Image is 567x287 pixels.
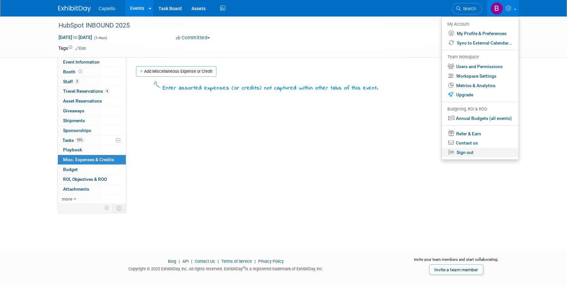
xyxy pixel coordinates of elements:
a: Misc. Expenses & Credits [58,155,126,164]
a: Contact Us [195,259,215,264]
span: 3 [75,79,79,84]
a: Search [452,3,482,14]
span: Sponsorships [63,128,91,133]
a: Privacy Policy [258,259,284,264]
a: Tasks93% [58,136,126,145]
span: Booth not reserved yet [77,69,83,74]
a: Shipments [58,116,126,125]
div: HubSpot INBOUND 2025 [56,20,472,31]
a: Playbook [58,145,126,155]
span: Search [461,6,476,11]
div: Invite your team members and start collaborating: [404,257,509,267]
span: Budget [63,167,78,172]
span: | [216,259,220,264]
span: Asset Reservations [63,98,102,104]
div: Budgeting, ROI & ROO [447,106,512,113]
td: Personalize Event Tab Strip [101,204,113,212]
td: Toggle Event Tabs [112,204,126,212]
span: to [72,35,78,40]
span: 93% [75,138,84,143]
span: ROI, Objectives & ROO [63,177,107,182]
span: more [62,196,72,201]
a: Workspace Settings [442,71,519,81]
a: Booth [58,67,126,77]
div: Team Workspace [447,54,512,61]
a: Asset Reservations [58,96,126,106]
a: Sponsorships [58,126,126,135]
span: Travel Reservations [63,88,109,94]
a: ROI, Objectives & ROO [58,175,126,184]
span: | [190,259,194,264]
span: (3 days) [93,36,107,40]
a: Attachments [58,184,126,194]
a: Budget [58,165,126,174]
a: Annual Budgets (all events) [442,114,519,123]
button: Committed [174,34,212,41]
img: ExhibitDay [58,6,91,12]
a: more [58,194,126,204]
a: Contact us [442,138,519,148]
img: Brad Froese [491,2,503,15]
span: Booth [63,69,83,74]
a: Sign out [442,148,519,157]
a: Upgrade [442,90,519,100]
td: Tags [58,45,86,51]
div: Enter assorted expenses (or credits) not captured within other tabs of this event. [163,85,378,92]
a: Terms of Service [221,259,252,264]
a: Sync to External Calendar... [442,38,519,48]
span: Shipments [63,118,85,123]
a: Blog [168,259,176,264]
span: Playbook [63,147,82,152]
span: Event Information [63,59,100,65]
span: Tasks [62,138,84,143]
a: Refer & Earn [442,128,519,139]
a: Users and Permissions [442,62,519,71]
sup: ® [243,266,245,269]
a: Staff3 [58,77,126,86]
div: My Account [447,20,512,28]
span: Misc. Expenses & Credits [63,157,114,162]
a: Giveaways [58,106,126,116]
a: Edit [75,46,86,51]
span: Captello [99,6,115,11]
a: Travel Reservations4 [58,86,126,96]
div: Copyright © 2025 ExhibitDay, Inc. All rights reserved. ExhibitDay is a registered trademark of Ex... [58,264,394,272]
a: Metrics & Analytics [442,81,519,90]
a: My Profile & Preferences [442,29,519,38]
span: [DATE] [DATE] [58,34,92,40]
a: Event Information [58,57,126,67]
a: Add Miscellaneous Expense or Credit [136,66,216,77]
a: Invite a team member [429,264,483,275]
span: Giveaways [63,108,84,113]
span: Attachments [63,186,89,192]
span: | [253,259,257,264]
span: 4 [105,89,109,94]
a: API [182,259,189,264]
span: Staff [63,79,79,84]
span: | [177,259,181,264]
